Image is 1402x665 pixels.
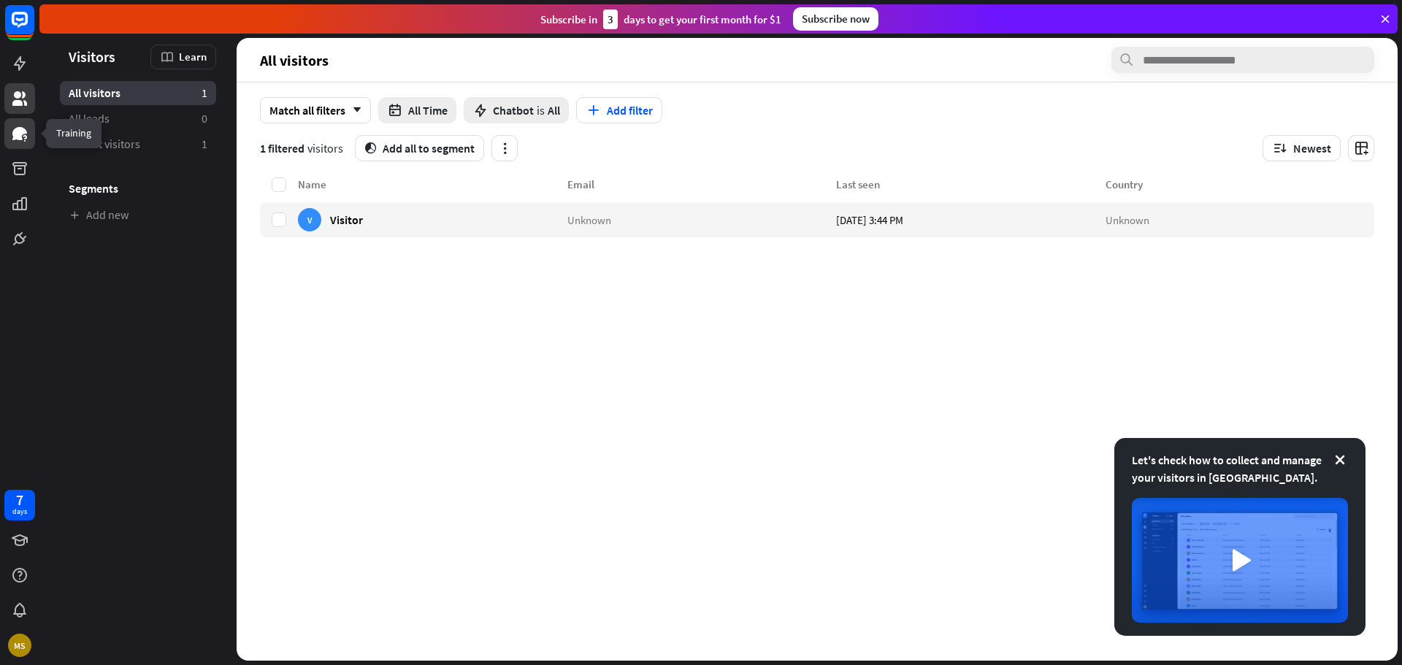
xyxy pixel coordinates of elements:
[1132,451,1348,486] div: Let's check how to collect and manage your visitors in [GEOGRAPHIC_DATA].
[60,107,216,131] a: All leads 0
[567,177,837,191] div: Email
[260,97,371,123] div: Match all filters
[537,103,545,118] span: is
[540,9,781,29] div: Subscribe in days to get your first month for $1
[69,48,115,65] span: Visitors
[603,9,618,29] div: 3
[576,97,662,123] button: Add filter
[69,137,140,152] span: Recent visitors
[345,106,361,115] i: arrow_down
[60,203,216,227] a: Add new
[1106,212,1149,226] span: Unknown
[202,137,207,152] aside: 1
[298,208,321,231] div: V
[1106,177,1375,191] div: Country
[378,97,456,123] button: All Time
[202,85,207,101] aside: 1
[12,6,55,50] button: Open LiveChat chat widget
[548,103,560,118] span: All
[4,490,35,520] a: 7 days
[8,634,31,657] div: MS
[307,141,343,155] span: visitors
[1263,135,1341,161] button: Newest
[69,85,120,101] span: All visitors
[202,111,207,126] aside: 0
[836,177,1106,191] div: Last seen
[364,142,377,154] i: segment
[836,212,903,226] span: [DATE] 3:44 PM
[298,177,567,191] div: Name
[260,52,329,69] span: All visitors
[493,103,534,118] span: Chatbot
[12,507,27,517] div: days
[355,135,484,161] button: segmentAdd all to segment
[60,132,216,156] a: Recent visitors 1
[330,212,363,226] span: Visitor
[179,50,207,64] span: Learn
[16,493,23,507] div: 7
[60,181,216,196] h3: Segments
[69,111,110,126] span: All leads
[1132,498,1348,623] img: image
[567,212,611,226] span: Unknown
[260,141,304,155] span: 1 filtered
[793,7,878,31] div: Subscribe now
